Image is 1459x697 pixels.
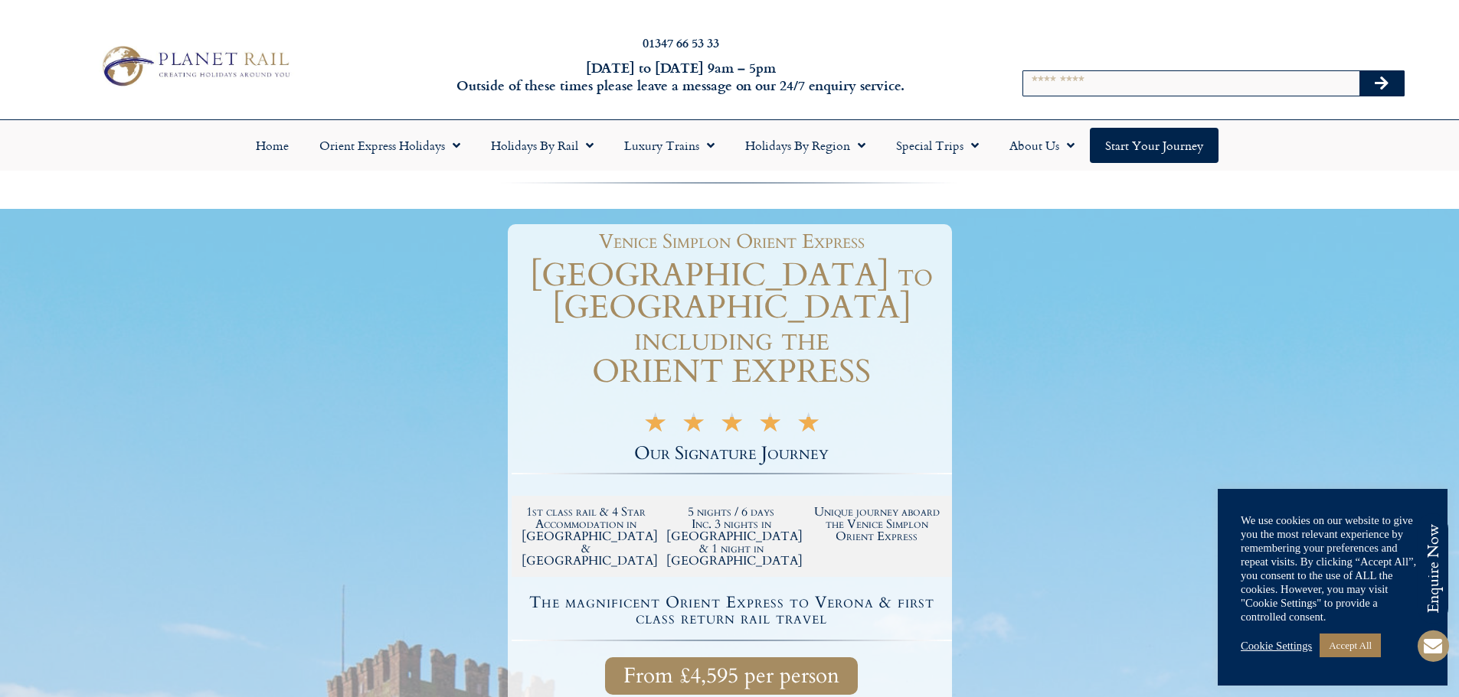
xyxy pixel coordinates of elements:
[1241,639,1312,653] a: Cookie Settings
[240,128,304,163] a: Home
[522,506,652,567] h2: 1st class rail & 4 Star Accommodation in [GEOGRAPHIC_DATA] & [GEOGRAPHIC_DATA]
[643,417,667,435] i: ★
[8,128,1451,163] nav: Menu
[1241,513,1425,624] div: We use cookies on our website to give you the most relevant experience by remembering your prefer...
[609,128,730,163] a: Luxury Trains
[682,417,705,435] i: ★
[1320,633,1381,657] a: Accept All
[797,417,820,435] i: ★
[393,59,969,95] h6: [DATE] to [DATE] 9am – 5pm Outside of these times please leave a message on our 24/7 enquiry serv...
[643,413,820,435] div: 5/5
[812,506,942,542] h2: Unique journey aboard the Venice Simplon Orient Express
[512,445,952,463] h2: Our Signature Journey
[94,41,295,90] img: Planet Rail Train Holidays Logo
[994,128,1090,163] a: About Us
[605,657,858,695] a: From £4,595 per person
[512,259,952,388] h1: [GEOGRAPHIC_DATA] to [GEOGRAPHIC_DATA] including the ORIENT EXPRESS
[730,128,881,163] a: Holidays by Region
[643,34,719,51] a: 01347 66 53 33
[758,417,782,435] i: ★
[720,417,744,435] i: ★
[514,594,950,627] h4: The magnificent Orient Express to Verona & first class return rail travel
[519,232,944,252] h1: Venice Simplon Orient Express
[304,128,476,163] a: Orient Express Holidays
[881,128,994,163] a: Special Trips
[666,506,797,567] h2: 5 nights / 6 days Inc. 3 nights in [GEOGRAPHIC_DATA] & 1 night in [GEOGRAPHIC_DATA]
[1090,128,1219,163] a: Start your Journey
[1359,71,1404,96] button: Search
[476,128,609,163] a: Holidays by Rail
[623,666,839,686] span: From £4,595 per person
